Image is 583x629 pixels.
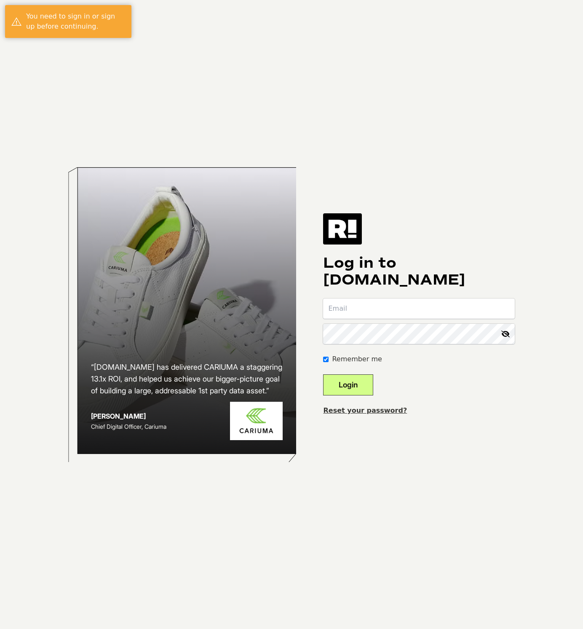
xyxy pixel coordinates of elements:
[230,402,283,440] img: Cariuma
[91,423,166,430] span: Chief Digital Officer, Cariuma
[323,374,373,395] button: Login
[323,255,515,288] h1: Log in to [DOMAIN_NAME]
[332,354,382,364] label: Remember me
[323,213,362,245] img: Retention.com
[323,298,515,319] input: Email
[91,361,283,397] h2: “[DOMAIN_NAME] has delivered CARIUMA a staggering 13.1x ROI, and helped us achieve our bigger-pic...
[26,11,125,32] div: You need to sign in or sign up before continuing.
[323,406,407,414] a: Reset your password?
[91,412,146,420] strong: [PERSON_NAME]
